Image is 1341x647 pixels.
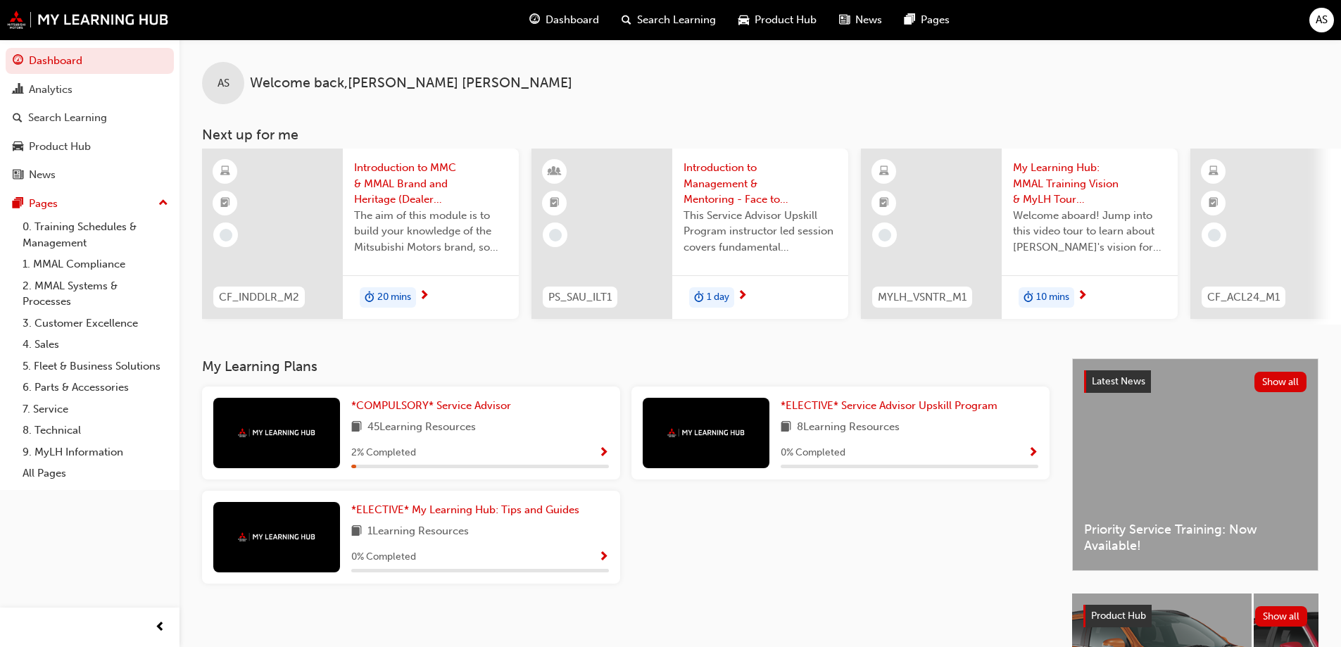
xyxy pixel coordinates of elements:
[202,149,519,319] a: CF_INDDLR_M2Introduction to MMC & MMAL Brand and Heritage (Dealer Induction)The aim of this modul...
[905,11,915,29] span: pages-icon
[29,196,58,212] div: Pages
[855,12,882,28] span: News
[755,12,817,28] span: Product Hub
[549,229,562,241] span: learningRecordVerb_NONE-icon
[6,45,174,191] button: DashboardAnalyticsSearch LearningProduct HubNews
[879,229,891,241] span: learningRecordVerb_NONE-icon
[238,532,315,541] img: mmal
[1013,160,1166,208] span: My Learning Hub: MMAL Training Vision & MyLH Tour (Elective)
[351,503,579,516] span: *ELECTIVE* My Learning Hub: Tips and Guides
[529,11,540,29] span: guage-icon
[351,523,362,541] span: book-icon
[158,194,168,213] span: up-icon
[893,6,961,34] a: pages-iconPages
[351,445,416,461] span: 2 % Completed
[29,139,91,155] div: Product Hub
[29,167,56,183] div: News
[727,6,828,34] a: car-iconProduct Hub
[351,502,585,518] a: *ELECTIVE* My Learning Hub: Tips and Guides
[781,445,845,461] span: 0 % Completed
[707,289,729,306] span: 1 day
[781,399,997,412] span: *ELECTIVE* Service Advisor Upskill Program
[13,169,23,182] span: news-icon
[1208,229,1221,241] span: learningRecordVerb_NONE-icon
[351,399,511,412] span: *COMPULSORY* Service Advisor
[637,12,716,28] span: Search Learning
[6,134,174,160] a: Product Hub
[1024,289,1033,307] span: duration-icon
[220,163,230,181] span: learningResourceType_ELEARNING-icon
[1072,358,1318,571] a: Latest NewsShow allPriority Service Training: Now Available!
[218,75,229,92] span: AS
[1036,289,1069,306] span: 10 mins
[6,162,174,188] a: News
[781,398,1003,414] a: *ELECTIVE* Service Advisor Upskill Program
[1309,8,1334,32] button: AS
[351,549,416,565] span: 0 % Completed
[6,105,174,131] a: Search Learning
[180,127,1341,143] h3: Next up for me
[13,55,23,68] span: guage-icon
[238,428,315,437] img: mmal
[17,356,174,377] a: 5. Fleet & Business Solutions
[202,358,1050,375] h3: My Learning Plans
[1091,610,1146,622] span: Product Hub
[13,112,23,125] span: search-icon
[13,198,23,211] span: pages-icon
[220,194,230,213] span: booktick-icon
[17,334,174,356] a: 4. Sales
[684,208,837,256] span: This Service Advisor Upskill Program instructor led session covers fundamental management styles ...
[878,289,967,306] span: MYLH_VSNTR_M1
[1028,447,1038,460] span: Show Progress
[1077,290,1088,303] span: next-icon
[839,11,850,29] span: news-icon
[29,82,73,98] div: Analytics
[861,149,1178,319] a: MYLH_VSNTR_M1My Learning Hub: MMAL Training Vision & MyLH Tour (Elective)Welcome aboard! Jump int...
[1084,370,1307,393] a: Latest NewsShow all
[1083,605,1307,627] a: Product HubShow all
[1092,375,1145,387] span: Latest News
[419,290,429,303] span: next-icon
[6,191,174,217] button: Pages
[155,619,165,636] span: prev-icon
[17,420,174,441] a: 8. Technical
[550,163,560,181] span: learningResourceType_INSTRUCTOR_LED-icon
[250,75,572,92] span: Welcome back , [PERSON_NAME] [PERSON_NAME]
[1255,606,1308,627] button: Show all
[1209,194,1219,213] span: booktick-icon
[367,419,476,436] span: 45 Learning Resources
[351,398,517,414] a: *COMPULSORY* Service Advisor
[351,419,362,436] span: book-icon
[548,289,612,306] span: PS_SAU_ILT1
[610,6,727,34] a: search-iconSearch Learning
[17,216,174,253] a: 0. Training Schedules & Management
[1084,522,1307,553] span: Priority Service Training: Now Available!
[598,551,609,564] span: Show Progress
[531,149,848,319] a: PS_SAU_ILT1Introduction to Management & Mentoring - Face to Face Instructor Led Training (Service...
[17,253,174,275] a: 1. MMAL Compliance
[6,77,174,103] a: Analytics
[879,194,889,213] span: booktick-icon
[1028,444,1038,462] button: Show Progress
[17,313,174,334] a: 3. Customer Excellence
[622,11,631,29] span: search-icon
[684,160,837,208] span: Introduction to Management & Mentoring - Face to Face Instructor Led Training (Service Advisor Up...
[219,289,299,306] span: CF_INDDLR_M2
[1207,289,1280,306] span: CF_ACL24_M1
[13,141,23,153] span: car-icon
[598,447,609,460] span: Show Progress
[781,419,791,436] span: book-icon
[367,523,469,541] span: 1 Learning Resources
[598,548,609,566] button: Show Progress
[737,290,748,303] span: next-icon
[377,289,411,306] span: 20 mins
[6,48,174,74] a: Dashboard
[1209,163,1219,181] span: learningResourceType_ELEARNING-icon
[13,84,23,96] span: chart-icon
[546,12,599,28] span: Dashboard
[17,377,174,398] a: 6. Parts & Accessories
[797,419,900,436] span: 8 Learning Resources
[1013,208,1166,256] span: Welcome aboard! Jump into this video tour to learn about [PERSON_NAME]'s vision for your learning...
[879,163,889,181] span: learningResourceType_ELEARNING-icon
[354,208,508,256] span: The aim of this module is to build your knowledge of the Mitsubishi Motors brand, so you can demo...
